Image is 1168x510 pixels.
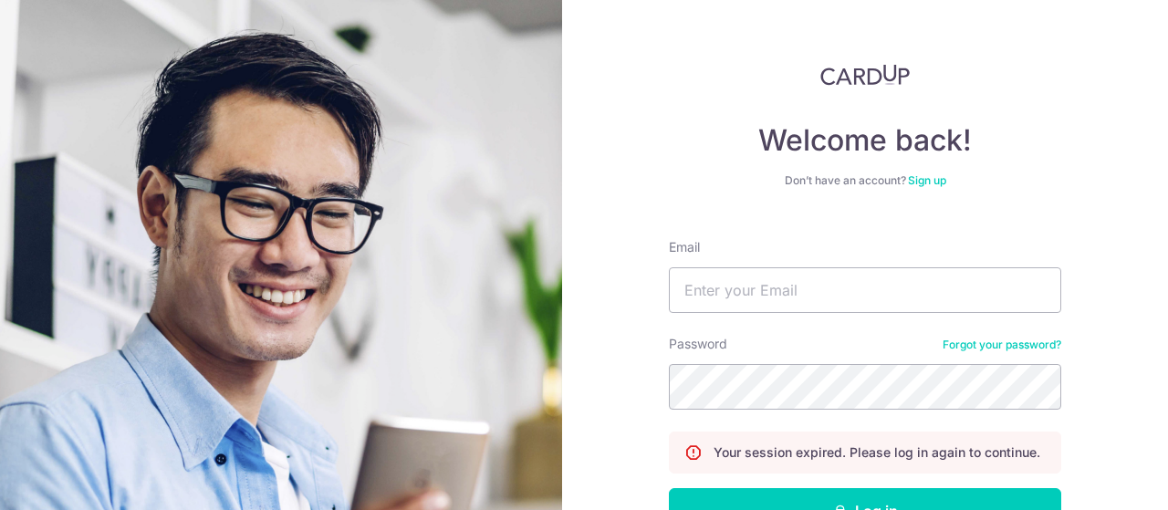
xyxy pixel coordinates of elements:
label: Email [669,238,700,256]
a: Sign up [908,173,946,187]
input: Enter your Email [669,267,1061,313]
h4: Welcome back! [669,122,1061,159]
img: CardUp Logo [820,64,910,86]
a: Forgot your password? [943,338,1061,352]
label: Password [669,335,727,353]
p: Your session expired. Please log in again to continue. [714,443,1040,462]
div: Don’t have an account? [669,173,1061,188]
